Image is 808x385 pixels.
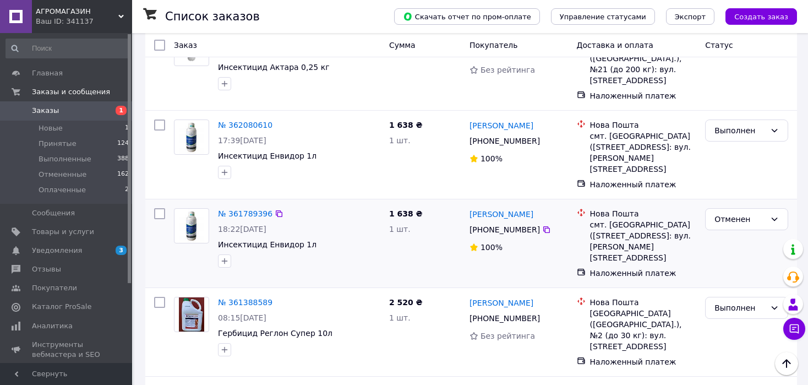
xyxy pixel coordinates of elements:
a: Фото товару [174,120,209,155]
div: Наложенный платеж [590,356,697,367]
a: [PERSON_NAME] [469,209,533,220]
img: Фото товару [179,209,204,243]
span: [PHONE_NUMBER] [469,225,540,234]
span: 1 638 ₴ [389,121,423,129]
span: Новые [39,123,63,133]
span: Покупатель [469,41,518,50]
a: Инсектицид Актара 0,25 кг [218,63,330,72]
span: Принятые [39,139,77,149]
span: 1 638 ₴ [389,209,423,218]
div: [GEOGRAPHIC_DATA] ([GEOGRAPHIC_DATA].), №2 (до 30 кг): вул. [STREET_ADDRESS] [590,308,697,352]
span: Без рейтинга [481,66,535,74]
span: Каталог ProSale [32,302,91,312]
span: Инструменты вебмастера и SEO [32,340,102,360]
a: Инсектицид Енвидор 1л [218,151,316,160]
div: Отменен [714,213,766,225]
span: 1 шт. [389,136,411,145]
img: Фото товару [179,297,205,332]
button: Чат с покупателем [783,318,805,340]
span: Оплаченные [39,185,86,195]
span: 1 [125,123,129,133]
div: [GEOGRAPHIC_DATA] ([GEOGRAPHIC_DATA].), №21 (до 200 кг): вул. [STREET_ADDRESS] [590,42,697,86]
div: Нова Пошта [590,208,697,219]
span: 1 шт. [389,313,411,322]
a: Фото товару [174,297,209,332]
span: Статус [705,41,733,50]
span: 2 520 ₴ [389,298,423,307]
div: смт. [GEOGRAPHIC_DATA] ([STREET_ADDRESS]: вул. [PERSON_NAME][STREET_ADDRESS] [590,219,697,263]
span: 1 [116,106,127,115]
span: АГРОМАГАЗИН [36,7,118,17]
span: 3 [116,246,127,255]
span: Управление статусами [560,13,646,21]
a: № 361789396 [218,209,272,218]
button: Экспорт [666,8,714,25]
span: Сумма [389,41,416,50]
span: 08:15[DATE] [218,313,266,322]
span: Доставка и оплата [577,41,653,50]
a: № 361388589 [218,298,272,307]
h1: Список заказов [165,10,260,23]
span: [PHONE_NUMBER] [469,314,540,323]
span: Заказы [32,106,59,116]
span: Уведомления [32,246,82,256]
div: Выполнен [714,124,766,137]
span: 17:39[DATE] [218,136,266,145]
div: Нова Пошта [590,297,697,308]
a: Гербицид Реглон Супер 10л [218,329,332,338]
div: Выполнен [714,302,766,314]
div: Наложенный платеж [590,90,697,101]
span: Покупатели [32,283,77,293]
input: Поиск [6,39,130,58]
span: Без рейтинга [481,332,535,340]
span: Скачать отчет по пром-оплате [403,12,531,21]
span: Экспорт [675,13,706,21]
span: Отзывы [32,264,61,274]
a: № 362080610 [218,121,272,129]
span: 162 [117,170,129,180]
a: Создать заказ [714,12,797,20]
span: Отмененные [39,170,86,180]
button: Скачать отчет по пром-оплате [394,8,540,25]
span: Заказы и сообщения [32,87,110,97]
div: смт. [GEOGRAPHIC_DATA] ([STREET_ADDRESS]: вул. [PERSON_NAME][STREET_ADDRESS] [590,131,697,175]
span: Создать заказ [734,13,788,21]
span: 2 [125,185,129,195]
span: 124 [117,139,129,149]
div: Нова Пошта [590,120,697,131]
a: [PERSON_NAME] [469,297,533,308]
span: 100% [481,243,503,252]
span: Аналитика [32,321,73,331]
span: Выполненные [39,154,91,164]
a: [PERSON_NAME] [469,120,533,131]
a: Инсектицид Енвидор 1л [218,240,316,249]
button: Создать заказ [725,8,797,25]
div: Наложенный платеж [590,179,697,190]
span: Главная [32,68,63,78]
span: [PHONE_NUMBER] [469,137,540,145]
span: 100% [481,154,503,163]
button: Управление статусами [551,8,655,25]
button: Наверх [775,352,798,375]
div: Наложенный платеж [590,268,697,279]
img: Фото товару [179,120,204,154]
span: Товары и услуги [32,227,94,237]
span: 388 [117,154,129,164]
a: Фото товару [174,208,209,243]
span: 18:22[DATE] [218,225,266,234]
span: Заказ [174,41,197,50]
div: Ваш ID: 341137 [36,17,132,26]
span: Сообщения [32,208,75,218]
span: 1 шт. [389,225,411,234]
